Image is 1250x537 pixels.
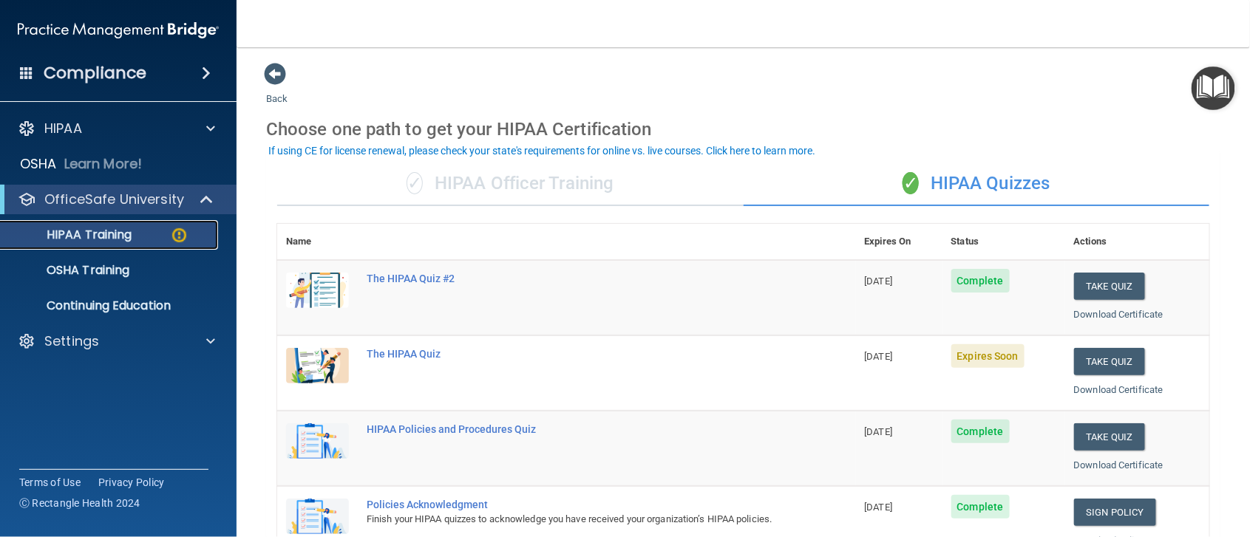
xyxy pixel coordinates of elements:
[1074,423,1145,451] button: Take Quiz
[1074,273,1145,300] button: Take Quiz
[1192,66,1235,110] button: Open Resource Center
[942,224,1065,260] th: Status
[19,475,81,490] a: Terms of Use
[10,263,129,278] p: OSHA Training
[994,442,1232,502] iframe: Drift Widget Chat Controller
[951,495,1010,519] span: Complete
[18,120,215,137] a: HIPAA
[266,75,288,104] a: Back
[856,224,942,260] th: Expires On
[367,510,782,528] div: Finish your HIPAA quizzes to acknowledge you have received your organization’s HIPAA policies.
[1074,384,1164,395] a: Download Certificate
[277,224,358,260] th: Name
[44,120,82,137] p: HIPAA
[951,344,1025,368] span: Expires Soon
[903,172,919,194] span: ✓
[44,191,184,208] p: OfficeSafe University
[1074,499,1156,526] a: Sign Policy
[98,475,165,490] a: Privacy Policy
[865,276,893,287] span: [DATE]
[951,269,1010,293] span: Complete
[64,155,143,173] p: Learn More!
[44,63,146,83] h4: Compliance
[744,162,1210,206] div: HIPAA Quizzes
[865,426,893,437] span: [DATE]
[951,420,1010,443] span: Complete
[19,496,140,510] span: Ⓒ Rectangle Health 2024
[277,162,744,206] div: HIPAA Officer Training
[1074,309,1164,320] a: Download Certificate
[268,146,815,156] div: If using CE for license renewal, please check your state's requirements for online vs. live cours...
[1074,348,1145,375] button: Take Quiz
[407,172,423,194] span: ✓
[18,191,214,208] a: OfficeSafe University
[266,143,818,158] button: If using CE for license renewal, please check your state's requirements for online vs. live cours...
[170,226,188,244] img: warning-circle.0cc9ac19.png
[10,228,132,242] p: HIPAA Training
[44,332,99,350] p: Settings
[367,499,782,510] div: Policies Acknowledgment
[10,298,211,313] p: Continuing Education
[865,351,893,362] span: [DATE]
[20,155,57,173] p: OSHA
[367,348,782,360] div: The HIPAA Quiz
[18,332,215,350] a: Settings
[1065,224,1209,260] th: Actions
[865,502,893,513] span: [DATE]
[266,108,1220,151] div: Choose one path to get your HIPAA Certification
[367,273,782,284] div: The HIPAA Quiz #2
[18,16,219,45] img: PMB logo
[367,423,782,435] div: HIPAA Policies and Procedures Quiz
